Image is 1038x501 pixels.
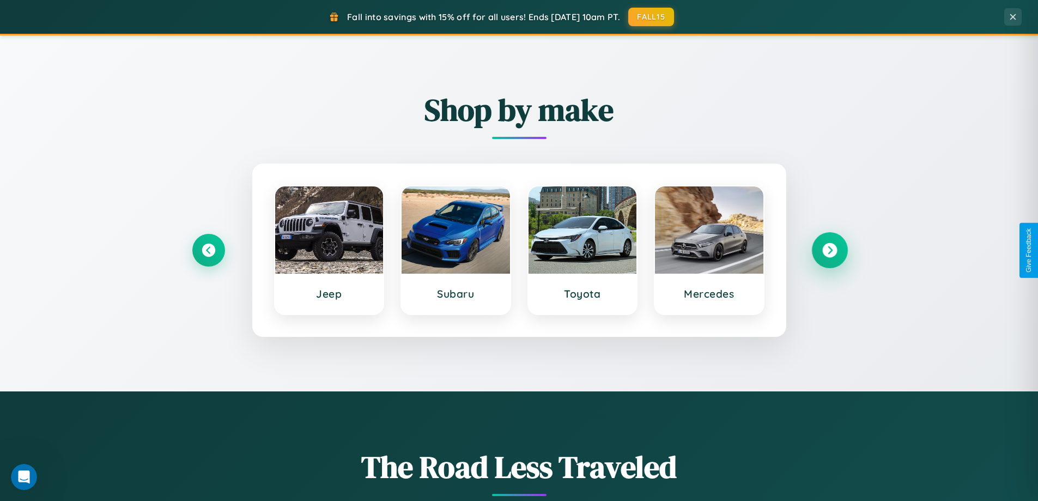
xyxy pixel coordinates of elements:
[412,287,499,300] h3: Subaru
[628,8,674,26] button: FALL15
[11,464,37,490] iframe: Intercom live chat
[192,89,846,131] h2: Shop by make
[1025,228,1033,273] div: Give Feedback
[192,446,846,488] h1: The Road Less Traveled
[286,287,373,300] h3: Jeep
[666,287,752,300] h3: Mercedes
[347,11,620,22] span: Fall into savings with 15% off for all users! Ends [DATE] 10am PT.
[539,287,626,300] h3: Toyota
